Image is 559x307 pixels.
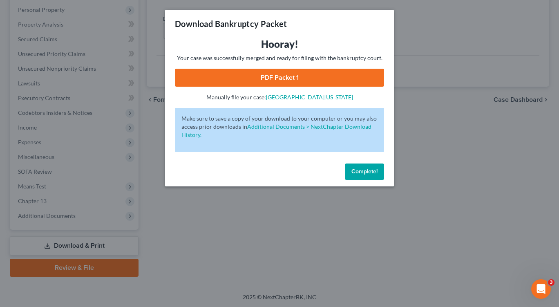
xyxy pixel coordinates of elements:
p: Your case was successfully merged and ready for filing with the bankruptcy court. [175,54,384,62]
p: Manually file your case: [175,93,384,101]
span: Complete! [351,168,378,175]
p: Make sure to save a copy of your download to your computer or you may also access prior downloads in [181,114,378,139]
h3: Download Bankruptcy Packet [175,18,287,29]
a: Additional Documents > NextChapter Download History. [181,123,371,138]
span: 3 [548,279,555,286]
iframe: Intercom live chat [531,279,551,299]
a: PDF Packet 1 [175,69,384,87]
button: Complete! [345,164,384,180]
h3: Hooray! [175,38,384,51]
a: [GEOGRAPHIC_DATA][US_STATE] [266,94,353,101]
